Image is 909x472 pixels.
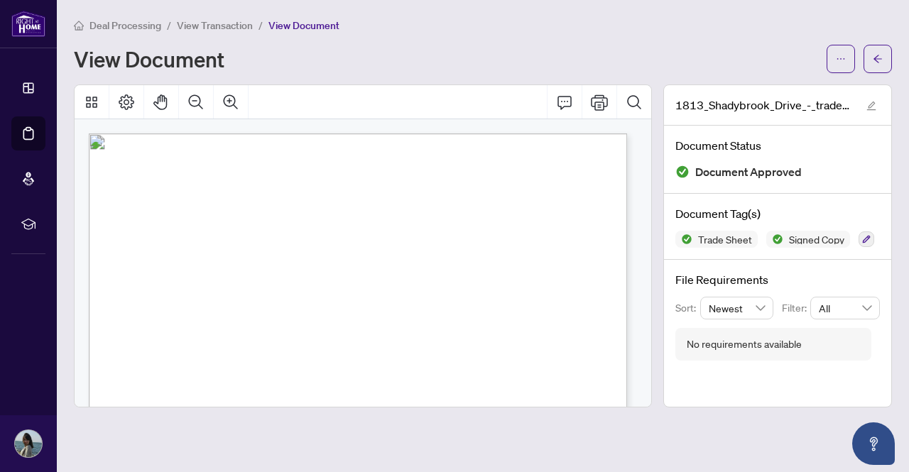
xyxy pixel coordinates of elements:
[783,234,850,244] span: Signed Copy
[766,231,783,248] img: Status Icon
[675,137,880,154] h4: Document Status
[74,48,224,70] h1: View Document
[675,97,853,114] span: 1813_Shadybrook_Drive_-_trade_sheet_-_Rabia_to_Review.pdf
[74,21,84,31] span: home
[687,336,802,352] div: No requirements available
[836,54,846,64] span: ellipsis
[167,17,171,33] li: /
[675,165,690,179] img: Document Status
[819,297,871,319] span: All
[675,300,700,316] p: Sort:
[268,19,339,32] span: View Document
[11,11,45,37] img: logo
[709,297,766,319] span: Newest
[873,54,883,64] span: arrow-left
[675,231,692,248] img: Status Icon
[15,430,42,457] img: Profile Icon
[177,19,253,32] span: View Transaction
[692,234,758,244] span: Trade Sheet
[675,205,880,222] h4: Document Tag(s)
[782,300,810,316] p: Filter:
[258,17,263,33] li: /
[695,163,802,182] span: Document Approved
[675,271,880,288] h4: File Requirements
[89,19,161,32] span: Deal Processing
[866,101,876,111] span: edit
[852,422,895,465] button: Open asap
